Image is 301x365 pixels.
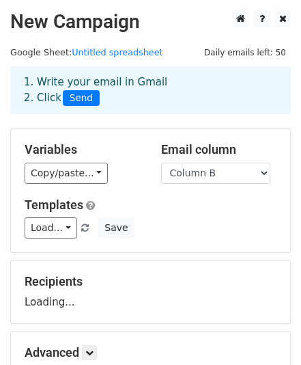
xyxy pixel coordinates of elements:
span: Send [63,90,100,107]
h5: Email column [161,142,277,157]
small: Google Sheet: [10,47,163,57]
div: 1. Write your email in Gmail 2. Click [14,75,287,106]
a: Daily emails left: 50 [199,47,291,57]
a: Copy/paste... [25,163,108,184]
h2: New Campaign [10,10,291,33]
a: Templates [25,198,83,212]
div: Loading... [25,274,276,310]
h5: Variables [25,142,141,157]
button: Save [98,217,134,239]
h5: Advanced [25,345,276,360]
h5: Recipients [25,274,276,289]
a: Load... [25,217,77,239]
a: Untitled spreadsheet [72,47,162,57]
span: Daily emails left: 50 [199,45,291,60]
